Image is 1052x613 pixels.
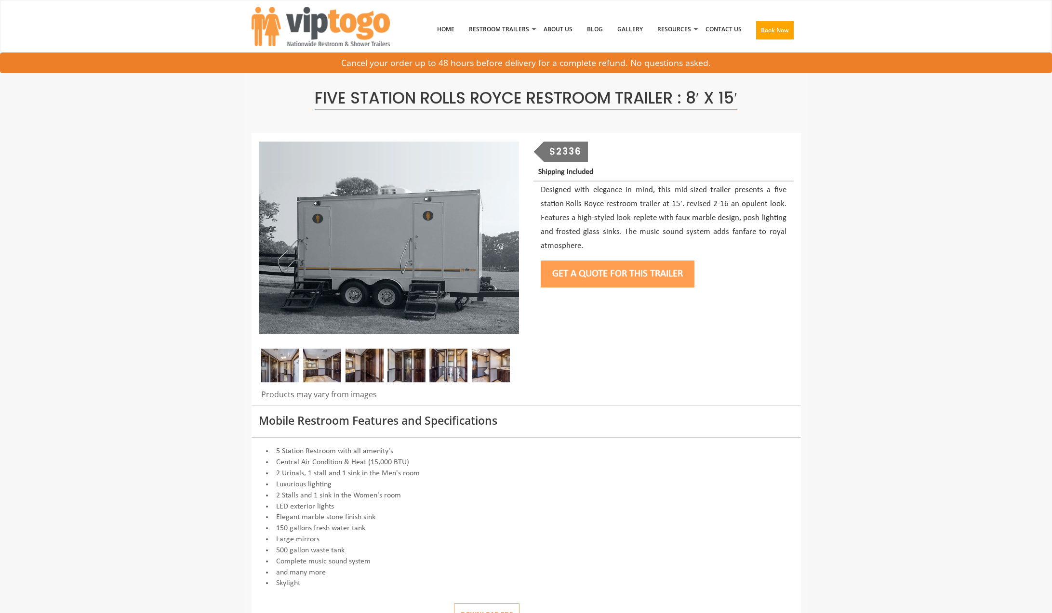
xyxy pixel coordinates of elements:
a: Book Now [749,4,801,60]
a: Gallery [610,4,650,54]
a: Home [430,4,462,54]
div: Products may vary from images [259,389,519,405]
p: Designed with elegance in mind, this mid-sized trailer presents a five station Rolls Royce restro... [541,183,786,253]
img: Full view of five station restroom trailer with two separate doors for men and women [259,142,519,334]
a: Resources [650,4,698,54]
a: About Us [536,4,580,54]
button: Get a Quote for this Trailer [541,261,694,287]
a: Get a Quote for this Trailer [541,269,694,279]
h3: Mobile Restroom Features and Specifications [259,415,794,427]
p: Shipping Included [538,166,793,179]
li: Luxurious lighting [259,479,794,490]
img: Restroom Trailer [261,349,299,382]
li: 150 gallons fresh water tank [259,523,794,534]
img: Restroom Trailer [472,349,510,382]
img: Restroom Trailer [346,349,384,382]
img: VIPTOGO [252,7,390,46]
li: Large mirrors [259,534,794,545]
div: $2336 [544,142,588,162]
li: 2 Urinals, 1 stall and 1 sink in the Men's room [259,468,794,479]
li: 5 Station Restroom with all amenity's [259,446,794,457]
a: Blog [580,4,610,54]
span: Five Station Rolls Royce Restroom Trailer : 8′ x 15′ [315,87,737,110]
li: LED exterior lights [259,501,794,512]
a: Restroom Trailers [462,4,536,54]
li: 2 Stalls and 1 sink in the Women's room [259,490,794,501]
li: and many more [259,567,794,578]
li: 500 gallon waste tank [259,545,794,556]
button: Book Now [756,21,794,39]
img: Restroom Trailer [387,349,426,382]
img: Restroom trailer rental [303,349,341,382]
a: Contact Us [698,4,749,54]
li: Skylight [259,578,794,589]
img: Restroom Trailer [429,349,467,382]
li: Complete music sound system [259,556,794,567]
li: Elegant marble stone finish sink [259,512,794,523]
li: Central Air Condition & Heat (15,000 BTU) [259,457,794,468]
